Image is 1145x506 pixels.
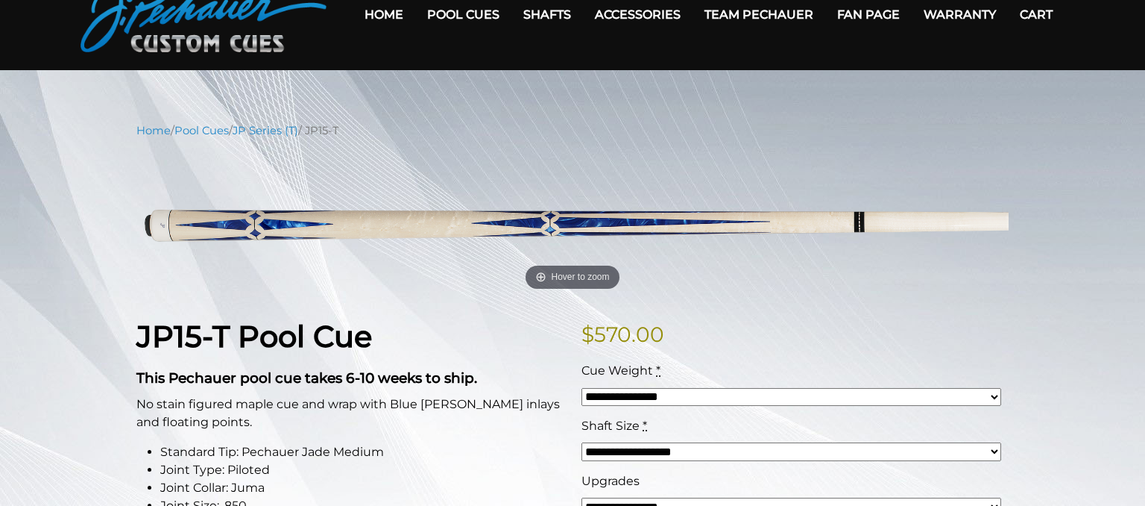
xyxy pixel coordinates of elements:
[174,124,229,137] a: Pool Cues
[136,124,171,137] a: Home
[160,443,564,461] li: Standard Tip: Pechauer Jade Medium
[136,150,1009,296] img: jp15-T.png
[160,479,564,497] li: Joint Collar: Juma
[656,363,660,378] abbr: required
[233,124,298,137] a: JP Series (T)
[581,474,640,488] span: Upgrades
[136,369,477,387] strong: This Pechauer pool cue takes 6-10 weeks to ship.
[581,363,653,378] span: Cue Weight
[136,318,372,354] strong: JP15-T Pool Cue
[581,419,640,433] span: Shaft Size
[643,419,647,433] abbr: required
[136,150,1009,296] a: Hover to zoom
[581,322,594,347] span: $
[581,322,664,347] bdi: 570.00
[136,396,564,431] p: No stain figured maple cue and wrap with Blue [PERSON_NAME] inlays and floating points.
[160,461,564,479] li: Joint Type: Piloted
[136,122,1009,139] nav: Breadcrumb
